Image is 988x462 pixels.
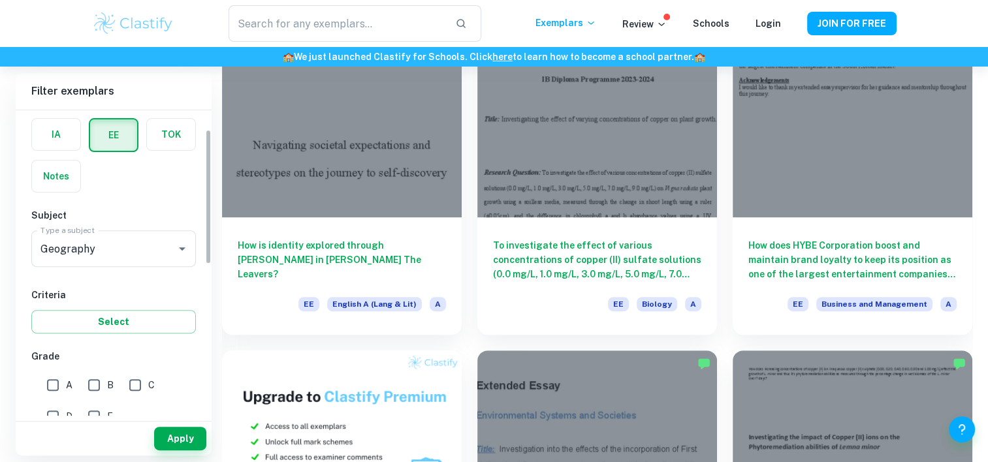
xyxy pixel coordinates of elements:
[788,297,808,311] span: EE
[637,297,677,311] span: Biology
[229,5,444,42] input: Search for any exemplars...
[32,161,80,192] button: Notes
[748,238,957,281] h6: How does HYBE Corporation boost and maintain brand loyalty to keep its position as one of the lar...
[32,119,80,150] button: IA
[685,297,701,311] span: A
[66,409,72,423] span: D
[940,297,957,311] span: A
[90,119,137,151] button: EE
[807,12,897,35] button: JOIN FOR FREE
[107,409,113,423] span: E
[327,297,422,311] span: English A (Lang & Lit)
[949,416,975,442] button: Help and Feedback
[66,378,72,392] span: A
[31,349,196,363] h6: Grade
[31,288,196,302] h6: Criteria
[697,357,710,370] img: Marked
[608,297,629,311] span: EE
[40,224,95,236] label: Type a subject
[816,297,932,311] span: Business and Management
[298,297,319,311] span: EE
[492,52,513,62] a: here
[756,18,781,29] a: Login
[16,73,212,110] h6: Filter exemplars
[694,52,705,62] span: 🏫
[154,427,206,450] button: Apply
[693,18,729,29] a: Schools
[31,310,196,333] button: Select
[3,50,985,64] h6: We just launched Clastify for Schools. Click to learn how to become a school partner.
[953,357,966,370] img: Marked
[222,38,462,335] a: How is identity explored through [PERSON_NAME] in [PERSON_NAME] The Leavers?EEEnglish A (Lang & L...
[173,239,191,258] button: Open
[430,297,446,311] span: A
[477,38,717,335] a: To investigate the effect of various concentrations of copper (II) sulfate solutions (0.0 mg/L, 1...
[622,17,667,31] p: Review
[238,238,446,281] h6: How is identity explored through [PERSON_NAME] in [PERSON_NAME] The Leavers?
[31,208,196,223] h6: Subject
[535,16,596,30] p: Exemplars
[107,378,114,392] span: B
[147,119,195,150] button: TOK
[493,238,701,281] h6: To investigate the effect of various concentrations of copper (II) sulfate solutions (0.0 mg/L, 1...
[92,10,175,37] img: Clastify logo
[283,52,294,62] span: 🏫
[733,38,972,335] a: How does HYBE Corporation boost and maintain brand loyalty to keep its position as one of the lar...
[148,378,155,392] span: C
